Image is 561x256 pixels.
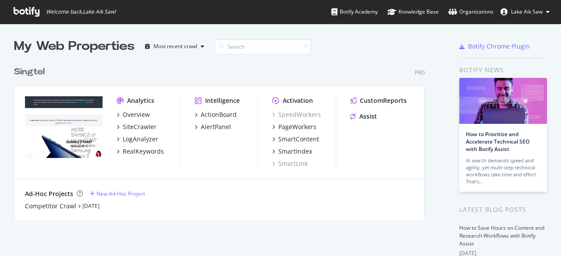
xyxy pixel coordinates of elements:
[46,8,116,15] span: Welcome back, Lake Aik Saw !
[511,8,543,15] span: Lake Aik Saw
[387,7,439,16] div: Knowledge Base
[331,7,378,16] div: Botify Academy
[448,7,494,16] div: Organizations
[494,5,557,19] button: Lake Aik Saw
